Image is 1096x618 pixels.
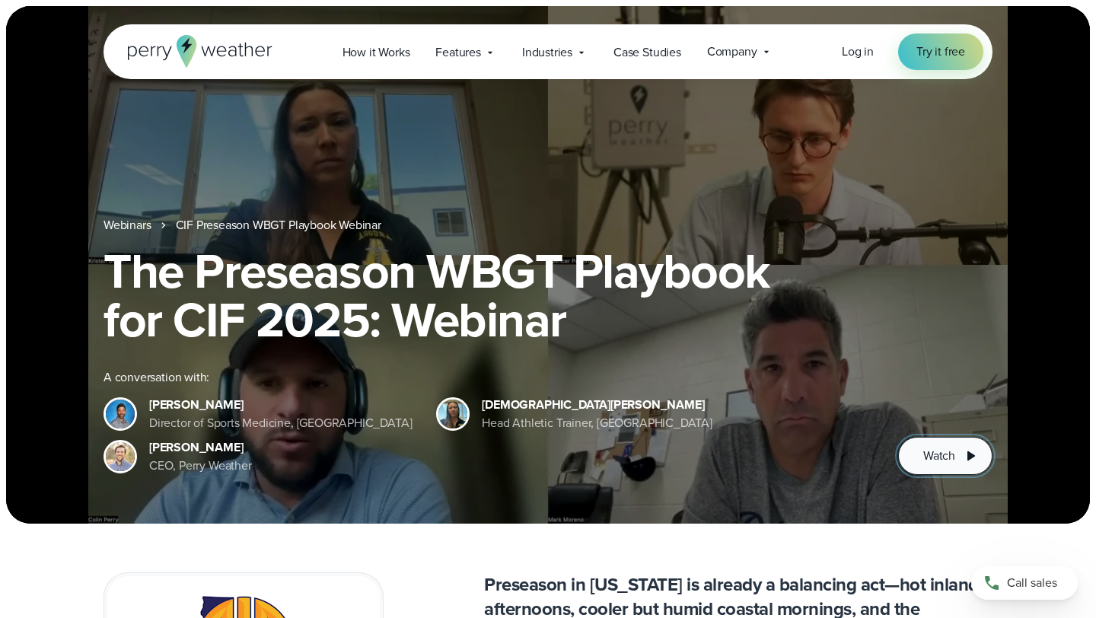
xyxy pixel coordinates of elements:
span: Call sales [1007,574,1057,592]
a: How it Works [330,37,423,68]
a: Try it free [898,33,983,70]
img: Colin Perry, CEO of Perry Weather [106,442,135,471]
span: Log in [842,43,874,60]
span: Watch [923,447,955,465]
span: Company [707,43,757,61]
a: Call sales [971,566,1078,600]
h1: The Preseason WBGT Playbook for CIF 2025: Webinar [104,247,992,344]
span: Try it free [916,43,965,61]
div: CEO, Perry Weather [149,457,252,475]
span: How it Works [342,43,410,62]
span: Features [435,43,481,62]
a: Webinars [104,216,151,234]
img: Mark Moreno Bellarmine College Prep [106,400,135,428]
div: A conversation with: [104,368,874,387]
div: [PERSON_NAME] [149,396,412,414]
div: Director of Sports Medicine, [GEOGRAPHIC_DATA] [149,414,412,432]
nav: Breadcrumb [104,216,992,234]
div: [DEMOGRAPHIC_DATA][PERSON_NAME] [482,396,712,414]
img: Kristen Dizon, Agoura Hills [438,400,467,428]
a: Case Studies [601,37,694,68]
a: Log in [842,43,874,61]
button: Watch [898,437,992,475]
span: Case Studies [613,43,681,62]
a: CIF Preseason WBGT Playbook Webinar [176,216,381,234]
span: Industries [522,43,572,62]
div: [PERSON_NAME] [149,438,252,457]
div: Head Athletic Trainer, [GEOGRAPHIC_DATA] [482,414,712,432]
